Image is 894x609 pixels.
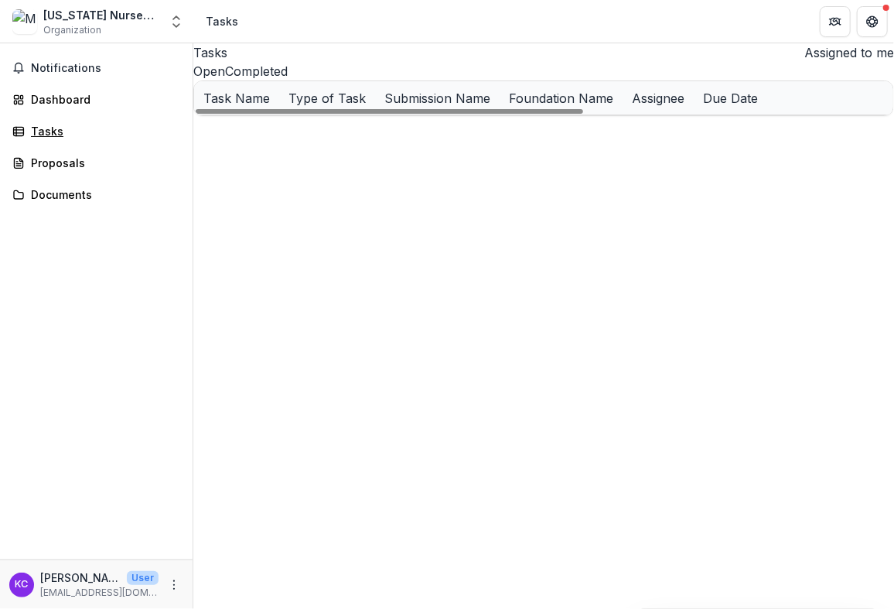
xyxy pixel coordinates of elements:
div: Foundation Name [500,81,623,115]
span: Organization [43,23,101,37]
nav: breadcrumb [200,10,244,33]
a: Dashboard [6,87,186,112]
div: Type of Task [279,89,375,108]
div: Submission Name [375,81,500,115]
div: Assignee [623,89,694,108]
button: Get Help [857,6,888,37]
div: Tasks [31,123,174,139]
div: [US_STATE] Nurses Association [43,7,159,23]
div: Assignee [623,81,694,115]
p: [EMAIL_ADDRESS][DOMAIN_NAME] [40,586,159,600]
div: Documents [31,186,174,203]
button: Partners [820,6,851,37]
span: Notifications [31,62,180,75]
a: Documents [6,182,186,207]
button: More [165,576,183,594]
button: Assigned to me [798,43,894,62]
a: Proposals [6,150,186,176]
div: Due Date [694,89,767,108]
div: Type of Task [279,81,375,115]
button: Completed [225,62,288,80]
button: Open entity switcher [165,6,187,37]
div: Due Date [694,81,767,115]
a: Tasks [6,118,186,144]
button: Notifications [6,56,186,80]
div: Dashboard [31,91,174,108]
button: Open [193,62,225,80]
p: [PERSON_NAME] [40,570,121,586]
div: Kim Capps [15,580,29,590]
div: Tasks [206,13,238,29]
div: Submission Name [375,89,500,108]
div: Task Name [194,89,279,108]
img: Missouri Nurses Association [12,9,37,34]
p: User [127,571,159,585]
div: Task Name [194,81,279,115]
div: Foundation Name [500,89,623,108]
div: Proposals [31,155,174,171]
h2: Tasks [193,43,227,62]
